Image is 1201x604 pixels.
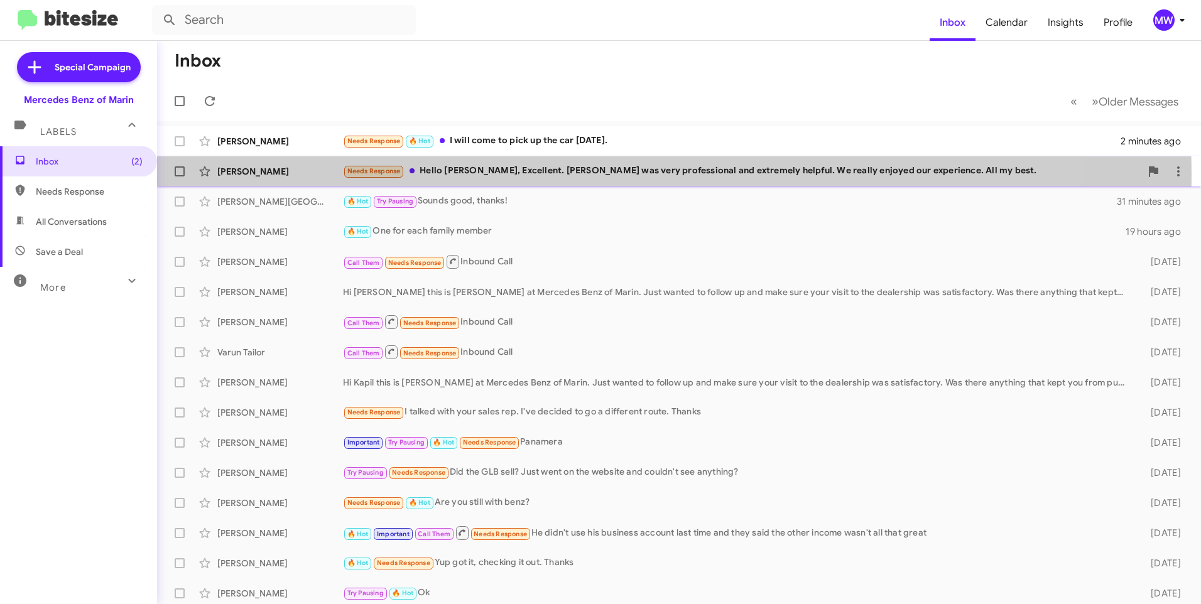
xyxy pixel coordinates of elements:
span: Special Campaign [55,61,131,73]
nav: Page navigation example [1063,89,1186,114]
div: [DATE] [1131,527,1191,539]
div: [PERSON_NAME] [217,376,343,389]
div: [DATE] [1131,316,1191,328]
div: [DATE] [1131,466,1191,479]
div: Inbound Call [343,314,1131,330]
a: Inbox [930,4,975,41]
div: [DATE] [1131,587,1191,600]
div: 19 hours ago [1126,225,1191,238]
span: Inbox [36,155,143,168]
input: Search [152,5,416,35]
h1: Inbox [175,51,221,71]
div: [DATE] [1131,406,1191,419]
div: Hello [PERSON_NAME], Excellent. [PERSON_NAME] was very professional and extremely helpful. We rea... [343,164,1141,178]
span: » [1092,94,1099,109]
span: Try Pausing [388,438,425,446]
div: Panamera [343,435,1131,450]
span: Needs Response [36,185,143,198]
div: I talked with your sales rep. I've decided to go a different route. Thanks [343,405,1131,419]
div: Mercedes Benz of Marin [24,94,134,106]
div: Sounds good, thanks! [343,194,1117,208]
a: Profile [1094,4,1143,41]
div: Did the GLB sell? Just went on the website and couldn't see anything? [343,465,1131,480]
a: Calendar [975,4,1038,41]
div: [PERSON_NAME] [217,527,343,539]
div: [PERSON_NAME] [217,135,343,148]
div: [PERSON_NAME][GEOGRAPHIC_DATA] [217,195,343,208]
div: He didn't use his business account last time and they said the other income wasn't all that great [343,525,1131,541]
span: Needs Response [463,438,516,446]
div: [PERSON_NAME] [217,436,343,449]
button: Next [1084,89,1186,114]
div: Hi Kapil this is [PERSON_NAME] at Mercedes Benz of Marin. Just wanted to follow up and make sure ... [343,376,1131,389]
span: Important [347,438,380,446]
span: « [1070,94,1077,109]
span: Call Them [347,319,380,327]
div: Inbound Call [343,254,1131,269]
div: 31 minutes ago [1117,195,1191,208]
a: Special Campaign [17,52,141,82]
div: Inbound Call [343,344,1131,360]
span: Needs Response [347,408,401,416]
div: [PERSON_NAME] [217,225,343,238]
span: Call Them [418,530,450,538]
span: 🔥 Hot [347,227,369,235]
span: Call Them [347,349,380,357]
span: Needs Response [377,559,430,567]
span: Needs Response [347,167,401,175]
span: 🔥 Hot [347,559,369,567]
div: Are you still with benz? [343,495,1131,510]
span: Labels [40,126,77,138]
div: One for each family member [343,224,1126,239]
div: 2 minutes ago [1121,135,1191,148]
span: Try Pausing [347,589,384,597]
span: 🔥 Hot [409,137,430,145]
div: Hi [PERSON_NAME] this is [PERSON_NAME] at Mercedes Benz of Marin. Just wanted to follow up and ma... [343,286,1131,298]
div: [DATE] [1131,376,1191,389]
div: [PERSON_NAME] [217,316,343,328]
span: Needs Response [474,530,527,538]
div: [DATE] [1131,497,1191,509]
span: Needs Response [392,468,445,477]
div: Yup got it, checking it out. Thanks [343,556,1131,570]
a: Insights [1038,4,1094,41]
div: MW [1153,9,1175,31]
span: Older Messages [1099,95,1178,109]
div: [DATE] [1131,346,1191,359]
span: Try Pausing [377,197,413,205]
span: Needs Response [347,499,401,507]
span: Try Pausing [347,468,384,477]
span: 🔥 Hot [433,438,454,446]
span: All Conversations [36,215,107,228]
span: Important [377,530,410,538]
div: I will come to pick up the car [DATE]. [343,134,1121,148]
div: [PERSON_NAME] [217,587,343,600]
div: Ok [343,586,1131,600]
span: Needs Response [347,137,401,145]
span: 🔥 Hot [347,197,369,205]
span: 🔥 Hot [392,589,413,597]
div: [DATE] [1131,256,1191,268]
span: 🔥 Hot [347,530,369,538]
span: More [40,282,66,293]
span: Needs Response [403,349,457,357]
button: MW [1143,9,1187,31]
span: 🔥 Hot [409,499,430,507]
div: [PERSON_NAME] [217,406,343,419]
button: Previous [1063,89,1085,114]
div: [DATE] [1131,286,1191,298]
div: [PERSON_NAME] [217,165,343,178]
span: Needs Response [403,319,457,327]
div: [PERSON_NAME] [217,466,343,479]
div: [DATE] [1131,557,1191,569]
div: [DATE] [1131,436,1191,449]
div: [PERSON_NAME] [217,497,343,509]
span: Save a Deal [36,245,83,258]
div: [PERSON_NAME] [217,286,343,298]
span: (2) [131,155,143,168]
div: [PERSON_NAME] [217,256,343,268]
